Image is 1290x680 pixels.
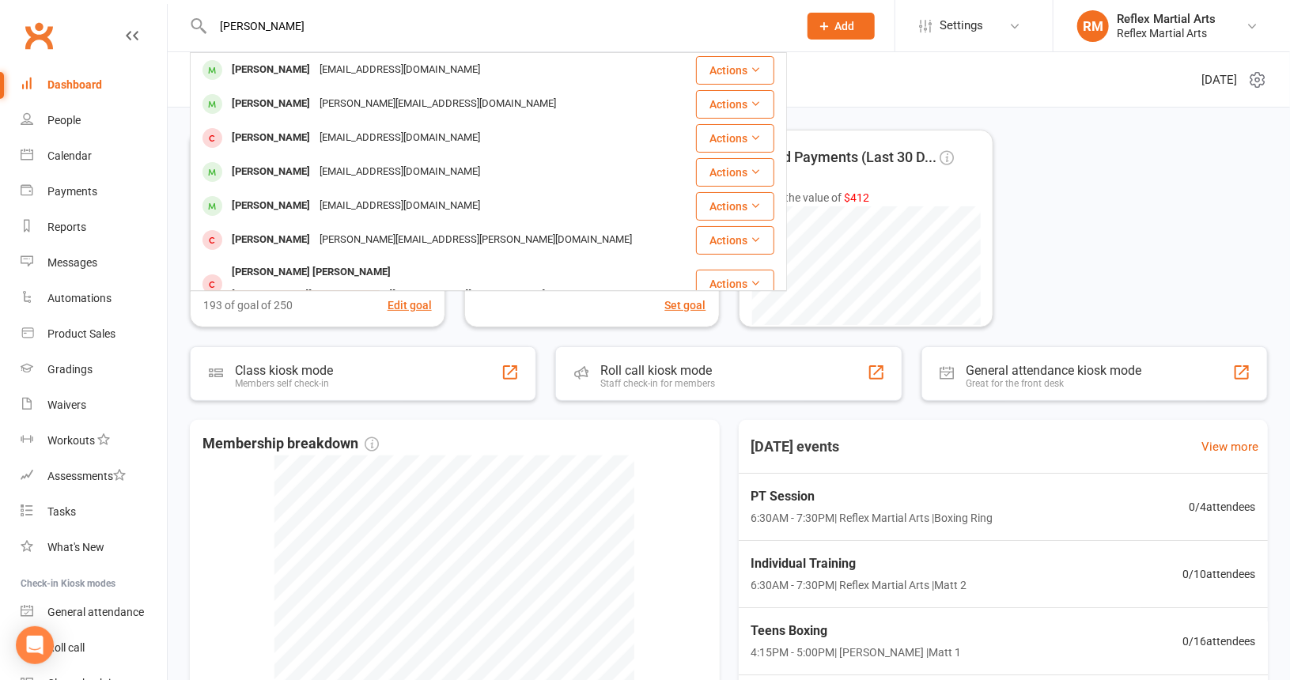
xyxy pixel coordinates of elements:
[227,127,315,149] div: [PERSON_NAME]
[16,626,54,664] div: Open Intercom Messenger
[21,595,167,630] a: General attendance kiosk mode
[751,486,993,507] span: PT Session
[600,378,715,389] div: Staff check-in for members
[835,20,855,32] span: Add
[21,138,167,174] a: Calendar
[203,297,293,314] span: 193 of goal of 250
[21,281,167,316] a: Automations
[696,270,774,298] button: Actions
[751,576,967,594] span: 6:30AM - 7:30PM | Reflex Martial Arts | Matt 2
[202,433,379,455] span: Membership breakdown
[47,78,102,91] div: Dashboard
[696,56,774,85] button: Actions
[227,59,315,81] div: [PERSON_NAME]
[600,363,715,378] div: Roll call kiosk mode
[47,434,95,447] div: Workouts
[47,641,85,654] div: Roll call
[21,387,167,423] a: Waivers
[1201,70,1237,89] span: [DATE]
[21,352,167,387] a: Gradings
[47,606,144,618] div: General attendance
[227,195,315,217] div: [PERSON_NAME]
[227,161,315,183] div: [PERSON_NAME]
[21,459,167,494] a: Assessments
[315,229,637,251] div: [PERSON_NAME][EMAIL_ADDRESS][PERSON_NAME][DOMAIN_NAME]
[19,16,59,55] a: Clubworx
[21,494,167,530] a: Tasks
[47,221,86,233] div: Reports
[696,226,774,255] button: Actions
[47,185,97,198] div: Payments
[21,423,167,459] a: Workouts
[21,630,167,666] a: Roll call
[1201,437,1258,456] a: View more
[227,261,395,284] div: [PERSON_NAME] [PERSON_NAME]
[47,470,126,482] div: Assessments
[940,8,983,43] span: Settings
[47,256,97,269] div: Messages
[665,297,706,314] button: Set goal
[739,433,853,461] h3: [DATE] events
[845,191,870,204] span: $412
[47,327,115,340] div: Product Sales
[315,59,485,81] div: [EMAIL_ADDRESS][DOMAIN_NAME]
[751,509,993,527] span: 6:30AM - 7:30PM | Reflex Martial Arts | Boxing Ring
[752,146,937,169] span: Failed Payments (Last 30 D...
[751,553,967,574] span: Individual Training
[21,210,167,245] a: Reports
[773,189,870,206] span: to the value of
[47,292,112,304] div: Automations
[227,229,315,251] div: [PERSON_NAME]
[47,541,104,553] div: What's New
[235,378,333,389] div: Members self check-in
[315,127,485,149] div: [EMAIL_ADDRESS][DOMAIN_NAME]
[315,93,561,115] div: [PERSON_NAME][EMAIL_ADDRESS][DOMAIN_NAME]
[1077,10,1109,42] div: RM
[967,378,1142,389] div: Great for the front desk
[751,644,962,661] span: 4:15PM - 5:00PM | [PERSON_NAME] | Matt 1
[808,13,875,40] button: Add
[696,192,774,221] button: Actions
[227,284,550,307] div: [DOMAIN_NAME][EMAIL_ADDRESS][PERSON_NAME][DOMAIN_NAME]
[696,124,774,153] button: Actions
[967,363,1142,378] div: General attendance kiosk mode
[235,363,333,378] div: Class kiosk mode
[315,195,485,217] div: [EMAIL_ADDRESS][DOMAIN_NAME]
[21,245,167,281] a: Messages
[1182,633,1255,650] span: 0 / 16 attendees
[21,316,167,352] a: Product Sales
[696,158,774,187] button: Actions
[47,363,93,376] div: Gradings
[47,149,92,162] div: Calendar
[751,621,962,641] span: Teens Boxing
[696,90,774,119] button: Actions
[21,174,167,210] a: Payments
[47,114,81,127] div: People
[227,93,315,115] div: [PERSON_NAME]
[1117,26,1216,40] div: Reflex Martial Arts
[21,530,167,565] a: What's New
[388,297,432,314] button: Edit goal
[47,505,76,518] div: Tasks
[21,67,167,103] a: Dashboard
[208,15,787,37] input: Search...
[21,103,167,138] a: People
[315,161,485,183] div: [EMAIL_ADDRESS][DOMAIN_NAME]
[1182,565,1255,583] span: 0 / 10 attendees
[1117,12,1216,26] div: Reflex Martial Arts
[1189,498,1255,516] span: 0 / 4 attendees
[47,399,86,411] div: Waivers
